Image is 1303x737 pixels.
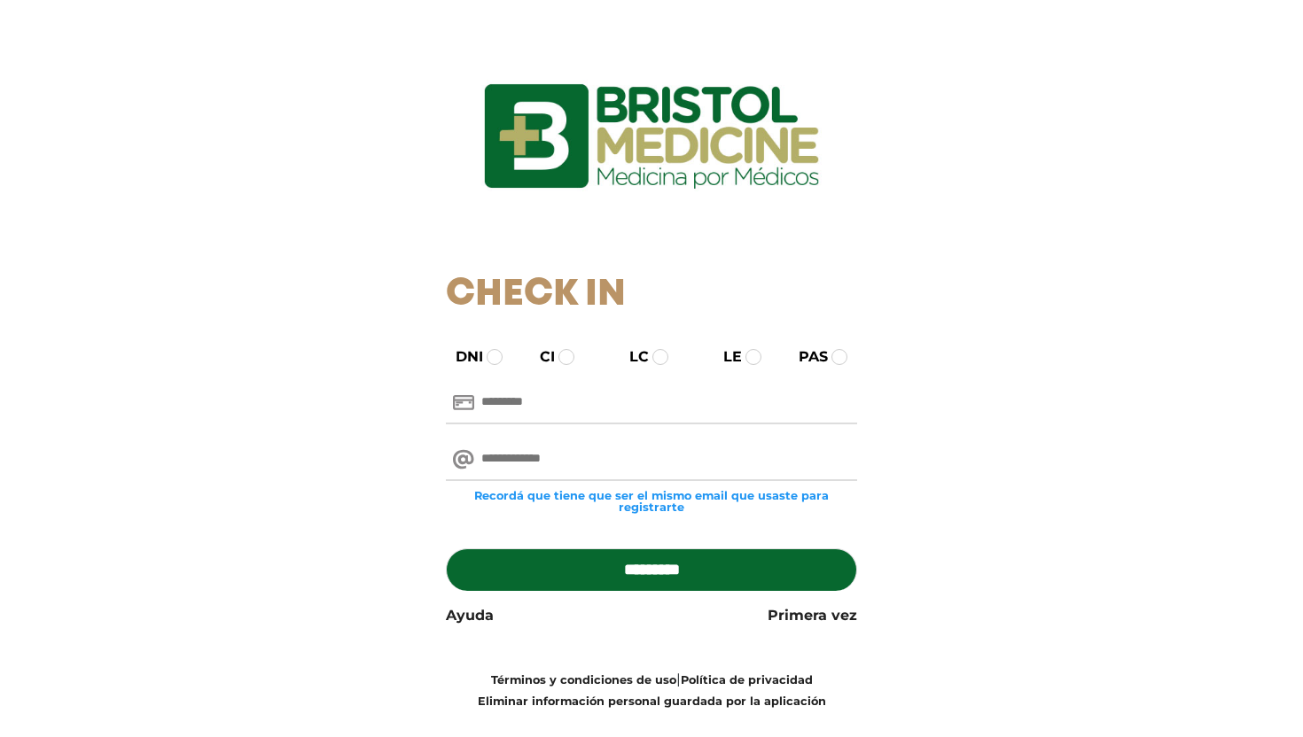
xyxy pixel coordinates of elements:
[524,346,555,368] label: CI
[681,673,813,687] a: Política de privacidad
[707,346,742,368] label: LE
[412,21,891,252] img: logo_ingresarbristol.jpg
[491,673,676,687] a: Términos y condiciones de uso
[613,346,649,368] label: LC
[440,346,483,368] label: DNI
[446,605,494,626] a: Ayuda
[783,346,828,368] label: PAS
[446,273,858,317] h1: Check In
[433,669,871,711] div: |
[478,694,826,708] a: Eliminar información personal guardada por la aplicación
[446,490,858,513] small: Recordá que tiene que ser el mismo email que usaste para registrarte
[768,605,857,626] a: Primera vez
